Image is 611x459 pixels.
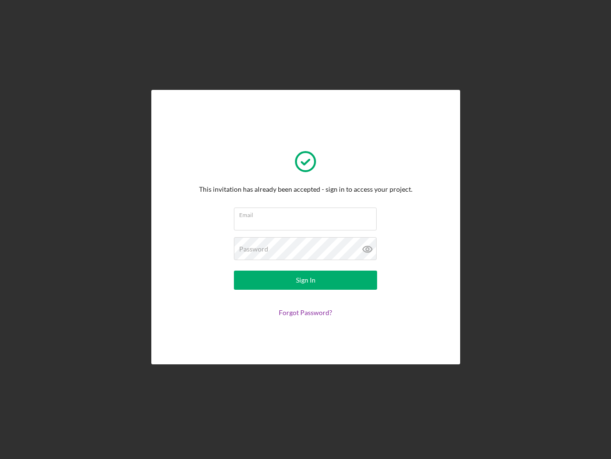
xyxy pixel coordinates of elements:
label: Password [239,245,268,253]
button: Sign In [234,271,377,290]
a: Forgot Password? [279,308,332,317]
label: Email [239,208,377,219]
div: Sign In [296,271,316,290]
div: This invitation has already been accepted - sign in to access your project. [199,186,412,193]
